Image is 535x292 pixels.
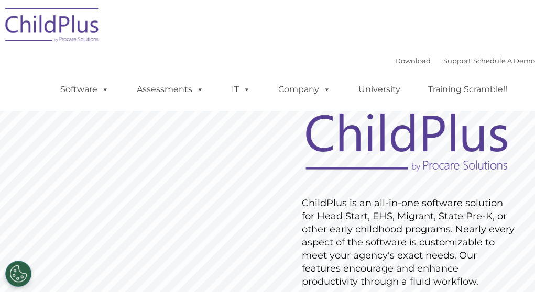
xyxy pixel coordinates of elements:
a: Download [395,57,431,65]
a: Software [50,79,119,100]
a: Assessments [126,79,214,100]
font: | [395,57,535,65]
a: Company [268,79,341,100]
a: Schedule A Demo [473,57,535,65]
rs-layer: ChildPlus is an all-in-one software solution for Head Start, EHS, Migrant, State Pre-K, or other ... [302,197,516,288]
a: Support [443,57,471,65]
a: Training Scramble!! [418,79,518,100]
a: University [348,79,411,100]
button: Cookies Settings [5,261,31,287]
a: IT [221,79,261,100]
